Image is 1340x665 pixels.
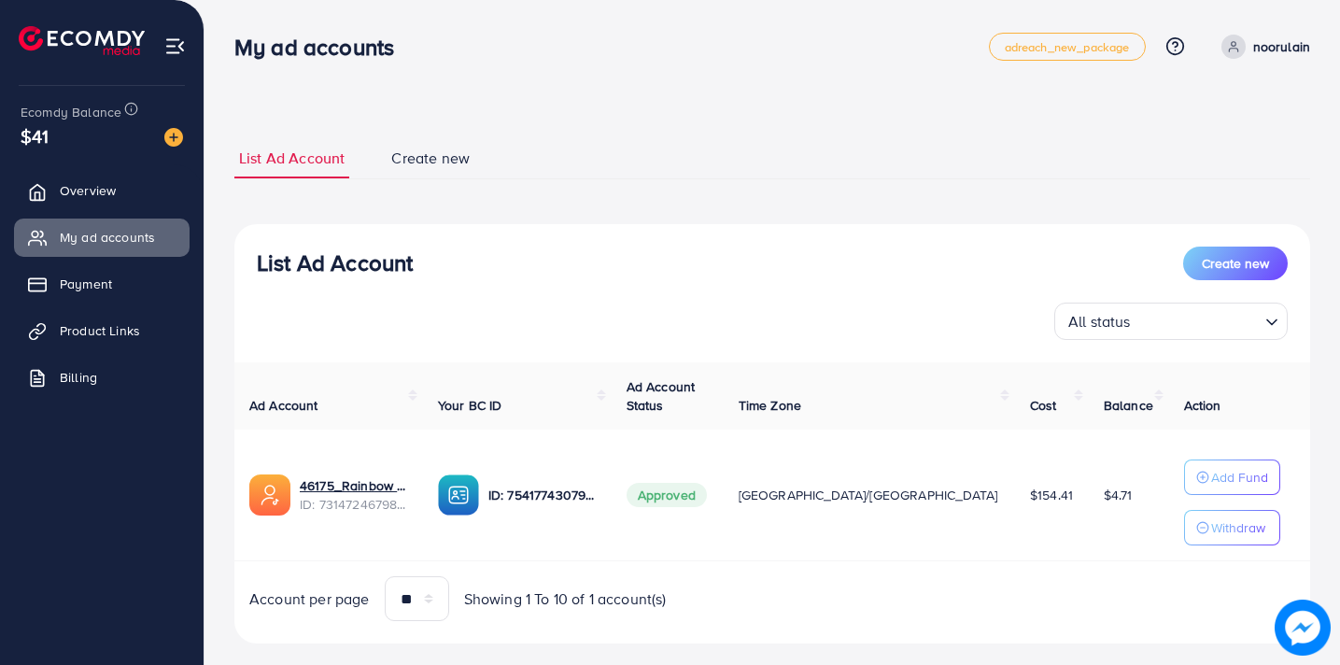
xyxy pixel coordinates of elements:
[1005,41,1130,53] span: adreach_new_package
[438,396,502,415] span: Your BC ID
[164,128,183,147] img: image
[1184,510,1280,545] button: Withdraw
[60,368,97,387] span: Billing
[21,122,49,149] span: $41
[249,474,290,516] img: ic-ads-acc.e4c84228.svg
[249,396,318,415] span: Ad Account
[14,172,190,209] a: Overview
[234,34,409,61] h3: My ad accounts
[60,321,140,340] span: Product Links
[300,476,408,515] div: <span class='underline'>46175_Rainbow Mart_1703092077019</span></br>7314724679808335874
[14,359,190,396] a: Billing
[14,265,190,303] a: Payment
[164,35,186,57] img: menu
[257,249,413,276] h3: List Ad Account
[1253,35,1310,58] p: noorulain
[488,484,597,506] p: ID: 7541774307903438866
[1184,396,1221,415] span: Action
[1214,35,1310,59] a: noorulain
[989,33,1146,61] a: adreach_new_package
[14,312,190,349] a: Product Links
[1202,254,1269,273] span: Create new
[464,588,667,610] span: Showing 1 To 10 of 1 account(s)
[438,474,479,516] img: ic-ba-acc.ded83a64.svg
[1136,304,1258,335] input: Search for option
[1030,396,1057,415] span: Cost
[60,275,112,293] span: Payment
[627,377,696,415] span: Ad Account Status
[1211,466,1268,488] p: Add Fund
[1184,460,1280,495] button: Add Fund
[1211,516,1265,539] p: Withdraw
[1183,247,1288,280] button: Create new
[239,148,345,169] span: List Ad Account
[1054,303,1288,340] div: Search for option
[739,486,998,504] span: [GEOGRAPHIC_DATA]/[GEOGRAPHIC_DATA]
[300,476,408,495] a: 46175_Rainbow Mart_1703092077019
[627,483,707,507] span: Approved
[391,148,470,169] span: Create new
[21,103,121,121] span: Ecomdy Balance
[14,219,190,256] a: My ad accounts
[249,588,370,610] span: Account per page
[300,495,408,514] span: ID: 7314724679808335874
[1065,308,1135,335] span: All status
[1104,396,1153,415] span: Balance
[1275,600,1331,656] img: image
[1030,486,1073,504] span: $154.41
[739,396,801,415] span: Time Zone
[19,26,145,55] img: logo
[1104,486,1133,504] span: $4.71
[60,228,155,247] span: My ad accounts
[60,181,116,200] span: Overview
